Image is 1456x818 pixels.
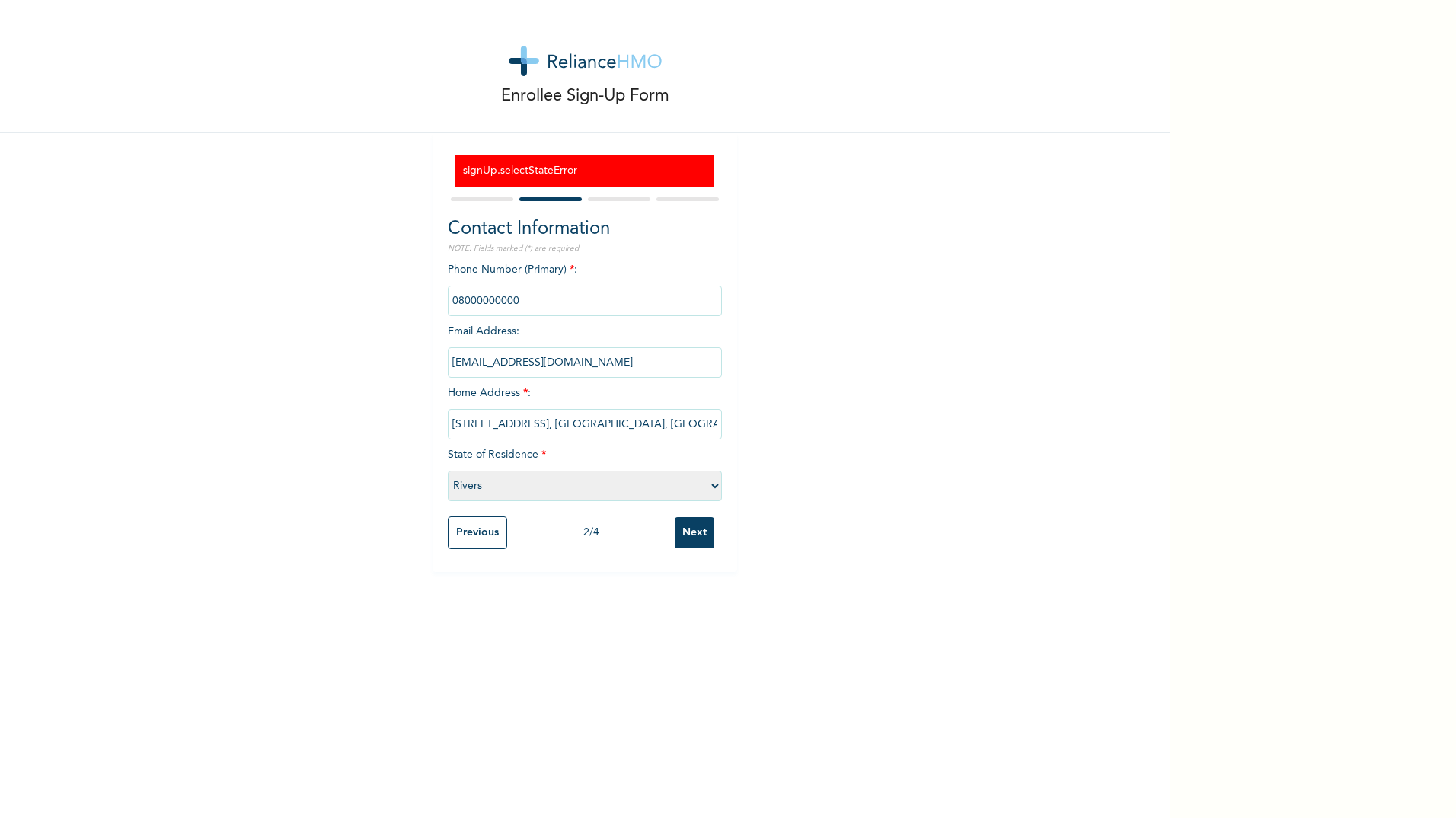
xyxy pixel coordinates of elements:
span: State of Residence [448,449,722,491]
p: Enrollee Sign-Up Form [501,84,669,109]
input: Previous [448,516,507,549]
h3: signUp.selectStateError [463,163,707,179]
input: Enter email Address [448,347,722,378]
img: logo [509,46,662,76]
span: Email Address : [448,326,722,368]
p: NOTE: Fields marked (*) are required [448,243,722,254]
span: Home Address : [448,388,722,430]
input: Next [675,517,714,548]
span: Phone Number (Primary) : [448,264,722,306]
input: Enter home address [448,409,722,439]
h2: Contact Information [448,216,722,243]
div: 2 / 4 [507,525,675,541]
input: Enter Primary Phone Number [448,286,722,316]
